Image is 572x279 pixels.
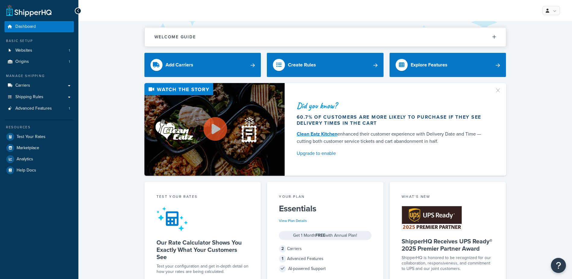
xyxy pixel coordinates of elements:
[5,91,74,103] a: Shipping Rules
[297,130,337,137] a: Clean Eatz Kitchen
[279,218,307,223] a: View Plan Details
[17,168,36,173] span: Help Docs
[15,83,30,88] span: Carriers
[279,194,371,201] div: Your Plan
[279,255,286,262] span: 1
[5,125,74,130] div: Resources
[15,59,29,64] span: Origins
[5,21,74,32] a: Dashboard
[390,53,506,77] a: Explore Features
[551,258,566,273] button: Open Resource Center
[144,53,261,77] a: Add Carriers
[15,48,32,53] span: Websites
[5,45,74,56] li: Websites
[267,53,384,77] a: Create Rules
[15,24,36,29] span: Dashboard
[315,232,325,239] strong: FREE
[5,103,74,114] li: Advanced Features
[279,245,371,253] div: Carriers
[69,48,70,53] span: 1
[156,239,249,261] h5: Our Rate Calculator Shows You Exactly What Your Customers See
[154,35,196,39] h2: Welcome Guide
[297,130,487,145] div: enhanced their customer experience with Delivery Date and Time — cutting both customer service ti...
[297,149,487,158] a: Upgrade to enable
[5,154,74,165] a: Analytics
[69,59,70,64] span: 1
[5,73,74,79] div: Manage Shipping
[15,95,43,100] span: Shipping Rules
[279,231,371,240] div: Get 1 Month with Annual Plan!
[279,255,371,263] div: Advanced Features
[402,238,494,252] h5: ShipperHQ Receives UPS Ready® 2025 Premier Partner Award
[279,265,371,273] div: AI-powered Support
[5,80,74,91] a: Carriers
[297,101,487,110] div: Did you know?
[279,245,286,252] span: 2
[17,157,33,162] span: Analytics
[5,45,74,56] a: Websites1
[145,27,506,46] button: Welcome Guide
[69,106,70,111] span: 1
[166,61,193,69] div: Add Carriers
[5,131,74,142] a: Test Your Rates
[17,134,46,139] span: Test Your Rates
[17,146,39,151] span: Marketplace
[402,194,494,201] div: What's New
[5,143,74,153] a: Marketplace
[279,204,371,213] h5: Essentials
[144,83,285,176] img: Video thumbnail
[5,165,74,176] a: Help Docs
[5,56,74,67] li: Origins
[156,194,249,201] div: Test your rates
[411,61,447,69] div: Explore Features
[402,255,494,271] p: ShipperHQ is honored to be recognized for our collaboration, responsiveness, and commitment to UP...
[288,61,316,69] div: Create Rules
[15,106,52,111] span: Advanced Features
[156,264,249,274] div: Test your configuration and get in-depth detail on how your rates are being calculated.
[297,114,487,126] div: 60.7% of customers are more likely to purchase if they see delivery times in the cart
[5,103,74,114] a: Advanced Features1
[5,56,74,67] a: Origins1
[5,38,74,43] div: Basic Setup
